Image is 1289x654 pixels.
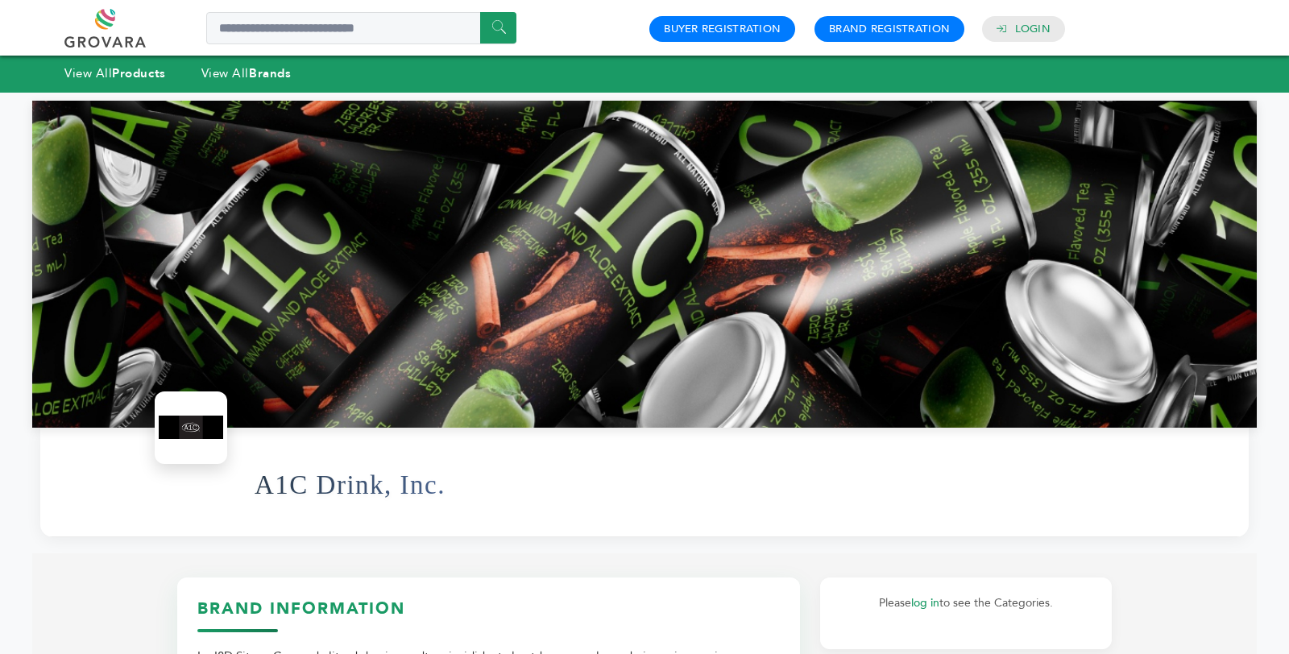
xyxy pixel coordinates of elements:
a: Buyer Registration [664,22,781,36]
a: Login [1015,22,1051,36]
h1: A1C Drink, Inc. [255,445,446,524]
a: View AllBrands [201,65,292,81]
a: Brand Registration [829,22,950,36]
img: A1C Drink, Inc. Logo [159,395,223,460]
a: View AllProducts [64,65,166,81]
a: log in [911,595,939,611]
p: Please to see the Categories. [836,594,1096,613]
strong: Brands [249,65,291,81]
h3: Brand Information [197,598,780,632]
input: Search a product or brand... [206,12,516,44]
strong: Products [112,65,165,81]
